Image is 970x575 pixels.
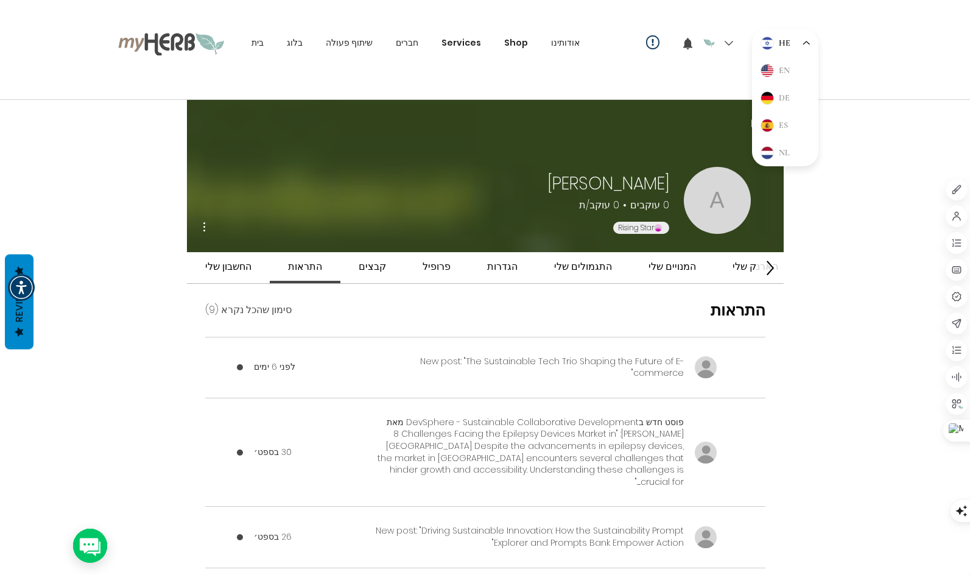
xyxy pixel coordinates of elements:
[281,32,309,54] a: בלוג
[610,199,619,212] span: 0
[752,57,818,84] div: English
[205,261,251,272] span: החשבון שלי
[648,261,696,272] span: המנויים שלי
[404,252,469,283] a: פרופיל
[435,32,487,54] a: Services
[536,252,630,283] a: התגמולים שלי
[498,32,534,54] a: Shop
[761,64,774,77] img: English
[630,199,669,212] button: 0עוקבים
[752,29,807,57] div: Language Selector: Hebrew
[779,92,790,104] div: DE
[340,252,404,283] a: קבצים
[187,252,784,284] nav: Member Page
[761,146,774,160] img: Dutch
[205,299,292,321] button: סימון שהכל נקרא (9)
[681,37,694,50] a: התראות
[376,524,684,549] span: New post: "Driving Sustainable Innovation: How the Sustainability Prompt Explorer and Prompts Ban...
[8,274,35,301] div: תפריט נגישות
[359,261,386,272] span: קבצים
[504,37,528,49] span: Shop
[487,261,518,272] span: הגדרות
[779,119,788,132] div: ES
[423,261,451,272] span: פרופיל
[118,31,225,55] img: לוגו myHerb
[752,139,818,166] div: Dutch
[757,252,784,283] div: scroll
[288,261,322,272] span: התראות
[660,199,669,212] span: 0
[287,37,303,49] span: בלוג
[761,37,774,50] img: Hebrew
[554,261,612,272] span: התגמולים שלי
[390,32,424,54] a: חברים
[684,167,751,234] div: Aaron Levin
[205,337,765,398] a: New post: "The Sustainable Tech Trio Shaping the Future of E-commerce"לפני 6 ימים
[761,91,774,105] img: German
[779,147,790,159] div: NL
[251,37,264,49] span: בית
[579,199,624,212] button: 0עוקב/ת
[830,523,970,575] iframe: Wix Chat
[205,303,292,317] span: סימון שהכל נקרא (9)
[245,32,270,54] a: בית
[326,37,373,49] span: שיתוף פעולה
[5,255,33,350] button: Reviews
[779,37,790,49] div: HE
[630,252,714,283] a: המנויים שלי
[711,299,765,321] span: התראות
[714,252,796,283] a: הארנק שלי
[733,261,778,272] span: הארנק שלי
[205,507,765,567] a: New post: "Driving Sustainable Innovation: How the Sustainability Prompt Explorer and Prompts Ban...
[752,84,818,111] div: German
[752,29,818,57] div: Hebrew
[420,355,684,379] span: New post: "The Sustainable Tech Trio Shaping the Future of E-commerce"
[320,32,379,54] a: שיתוף פעולה
[630,199,660,212] div: עוקבים
[254,361,295,373] span: לפני 6 ימים
[618,223,655,233] span: Rising Star
[441,37,481,49] span: Services
[547,172,669,196] h1: [PERSON_NAME]
[254,531,292,543] span: 26 בספט׳
[551,37,580,49] span: אודותינו
[696,32,740,55] div: החשבון של Aaron Levin
[396,37,418,49] span: חברים
[254,446,292,459] span: 30 בספט׳
[245,32,622,54] nav: אתר
[378,416,684,488] span: פוסט חדש בDevSphere - Sustainable Collaborative Development מאת [PERSON_NAME]: "8 Challenges Faci...
[270,252,340,283] a: התראות
[579,199,610,212] div: עוקב/ת
[779,65,790,77] div: EN
[745,113,769,134] div: שינוי תמונת נושא
[187,252,270,283] a: החשבון שלי
[545,32,586,54] a: אודותינו
[469,252,536,283] a: הגדרות
[187,100,784,252] section: ראש עמוד הפרופיל, Aaron Levin
[752,111,818,139] div: Spanish
[761,119,774,132] img: Spanish
[205,398,765,507] a: פוסט חדש בDevSphere - Sustainable Collaborative Development מאת [PERSON_NAME]: "8 Challenges Faci...
[684,167,751,234] div: שינוי תמונת שער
